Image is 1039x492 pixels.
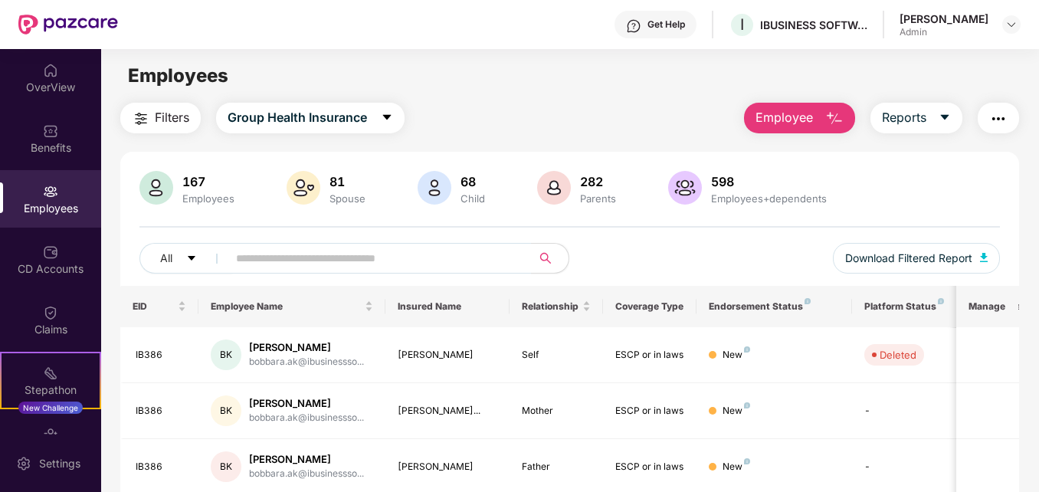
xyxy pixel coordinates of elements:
[522,404,591,418] div: Mother
[744,346,750,353] img: svg+xml;base64,PHN2ZyB4bWxucz0iaHR0cDovL3d3dy53My5vcmcvMjAwMC9zdmciIHdpZHRoPSI4IiBoZWlnaHQ9IjgiIH...
[457,174,488,189] div: 68
[740,15,744,34] span: I
[398,460,498,474] div: [PERSON_NAME]
[43,366,58,381] img: svg+xml;base64,PHN2ZyB4bWxucz0iaHR0cDovL3d3dy53My5vcmcvMjAwMC9zdmciIHdpZHRoPSIyMSIgaGVpZ2h0PSIyMC...
[845,250,972,267] span: Download Filtered Report
[120,103,201,133] button: Filters
[522,348,591,362] div: Self
[120,286,198,327] th: EID
[43,184,58,199] img: svg+xml;base64,PHN2ZyBpZD0iRW1wbG95ZWVzIiB4bWxucz0iaHR0cDovL3d3dy53My5vcmcvMjAwMC9zdmciIHdpZHRoPS...
[833,243,1000,274] button: Download Filtered Report
[880,347,916,362] div: Deleted
[43,123,58,139] img: svg+xml;base64,PHN2ZyBpZD0iQmVuZWZpdHMiIHhtbG5zPSJodHRwOi8vd3d3LnczLm9yZy8yMDAwL3N2ZyIgd2lkdGg9Ij...
[139,171,173,205] img: svg+xml;base64,PHN2ZyB4bWxucz0iaHR0cDovL3d3dy53My5vcmcvMjAwMC9zdmciIHhtbG5zOnhsaW5rPSJodHRwOi8vd3...
[900,26,988,38] div: Admin
[398,404,498,418] div: [PERSON_NAME]...
[882,108,926,127] span: Reports
[723,348,750,362] div: New
[385,286,510,327] th: Insured Name
[136,404,186,418] div: IB386
[522,300,579,313] span: Relationship
[615,348,684,362] div: ESCP or in laws
[34,456,85,471] div: Settings
[537,171,571,205] img: svg+xml;base64,PHN2ZyB4bWxucz0iaHR0cDovL3d3dy53My5vcmcvMjAwMC9zdmciIHhtbG5zOnhsaW5rPSJodHRwOi8vd3...
[326,174,369,189] div: 81
[136,348,186,362] div: IB386
[989,110,1008,128] img: svg+xml;base64,PHN2ZyB4bWxucz0iaHR0cDovL3d3dy53My5vcmcvMjAwMC9zdmciIHdpZHRoPSIyNCIgaGVpZ2h0PSIyNC...
[744,103,855,133] button: Employee
[647,18,685,31] div: Get Help
[249,452,364,467] div: [PERSON_NAME]
[198,286,385,327] th: Employee Name
[980,253,988,262] img: svg+xml;base64,PHN2ZyB4bWxucz0iaHR0cDovL3d3dy53My5vcmcvMjAwMC9zdmciIHhtbG5zOnhsaW5rPSJodHRwOi8vd3...
[755,108,813,127] span: Employee
[186,253,197,265] span: caret-down
[938,298,944,304] img: svg+xml;base64,PHN2ZyB4bWxucz0iaHR0cDovL3d3dy53My5vcmcvMjAwMC9zdmciIHdpZHRoPSI4IiBoZWlnaHQ9IjgiIH...
[852,383,961,439] td: -
[510,286,603,327] th: Relationship
[708,174,830,189] div: 598
[179,192,238,205] div: Employees
[155,108,189,127] span: Filters
[136,460,186,474] div: IB386
[43,426,58,441] img: svg+xml;base64,PHN2ZyBpZD0iRW5kb3JzZW1lbnRzIiB4bWxucz0iaHR0cDovL3d3dy53My5vcmcvMjAwMC9zdmciIHdpZH...
[900,11,988,26] div: [PERSON_NAME]
[708,192,830,205] div: Employees+dependents
[577,192,619,205] div: Parents
[179,174,238,189] div: 167
[211,339,241,370] div: BK
[615,404,684,418] div: ESCP or in laws
[18,15,118,34] img: New Pazcare Logo
[16,456,31,471] img: svg+xml;base64,PHN2ZyBpZD0iU2V0dGluZy0yMHgyMCIgeG1sbnM9Imh0dHA6Ly93d3cudzMub3JnLzIwMDAvc3ZnIiB3aW...
[2,382,100,398] div: Stepathon
[18,402,83,414] div: New Challenge
[870,103,962,133] button: Reportscaret-down
[939,111,951,125] span: caret-down
[249,340,364,355] div: [PERSON_NAME]
[128,64,228,87] span: Employees
[522,460,591,474] div: Father
[249,467,364,481] div: bobbara.ak@ibusinessso...
[615,460,684,474] div: ESCP or in laws
[43,244,58,260] img: svg+xml;base64,PHN2ZyBpZD0iQ0RfQWNjb3VudHMiIGRhdGEtbmFtZT0iQ0QgQWNjb3VudHMiIHhtbG5zPSJodHRwOi8vd3...
[723,460,750,474] div: New
[531,252,561,264] span: search
[805,298,811,304] img: svg+xml;base64,PHN2ZyB4bWxucz0iaHR0cDovL3d3dy53My5vcmcvMjAwMC9zdmciIHdpZHRoPSI4IiBoZWlnaHQ9IjgiIH...
[43,63,58,78] img: svg+xml;base64,PHN2ZyBpZD0iSG9tZSIgeG1sbnM9Imh0dHA6Ly93d3cudzMub3JnLzIwMDAvc3ZnIiB3aWR0aD0iMjAiIG...
[249,411,364,425] div: bobbara.ak@ibusinessso...
[603,286,696,327] th: Coverage Type
[531,243,569,274] button: search
[709,300,840,313] div: Endorsement Status
[160,250,172,267] span: All
[723,404,750,418] div: New
[744,402,750,408] img: svg+xml;base64,PHN2ZyB4bWxucz0iaHR0cDovL3d3dy53My5vcmcvMjAwMC9zdmciIHdpZHRoPSI4IiBoZWlnaHQ9IjgiIH...
[287,171,320,205] img: svg+xml;base64,PHN2ZyB4bWxucz0iaHR0cDovL3d3dy53My5vcmcvMjAwMC9zdmciIHhtbG5zOnhsaW5rPSJodHRwOi8vd3...
[457,192,488,205] div: Child
[326,192,369,205] div: Spouse
[139,243,233,274] button: Allcaret-down
[418,171,451,205] img: svg+xml;base64,PHN2ZyB4bWxucz0iaHR0cDovL3d3dy53My5vcmcvMjAwMC9zdmciIHhtbG5zOnhsaW5rPSJodHRwOi8vd3...
[577,174,619,189] div: 282
[216,103,405,133] button: Group Health Insurancecaret-down
[668,171,702,205] img: svg+xml;base64,PHN2ZyB4bWxucz0iaHR0cDovL3d3dy53My5vcmcvMjAwMC9zdmciIHhtbG5zOnhsaW5rPSJodHRwOi8vd3...
[626,18,641,34] img: svg+xml;base64,PHN2ZyBpZD0iSGVscC0zMngzMiIgeG1sbnM9Imh0dHA6Ly93d3cudzMub3JnLzIwMDAvc3ZnIiB3aWR0aD...
[211,300,362,313] span: Employee Name
[381,111,393,125] span: caret-down
[760,18,867,32] div: IBUSINESS SOFTWARE PRIVATE LIMITED
[228,108,367,127] span: Group Health Insurance
[211,451,241,482] div: BK
[249,355,364,369] div: bobbara.ak@ibusinessso...
[43,305,58,320] img: svg+xml;base64,PHN2ZyBpZD0iQ2xhaW0iIHhtbG5zPSJodHRwOi8vd3d3LnczLm9yZy8yMDAwL3N2ZyIgd2lkdGg9IjIwIi...
[825,110,844,128] img: svg+xml;base64,PHN2ZyB4bWxucz0iaHR0cDovL3d3dy53My5vcmcvMjAwMC9zdmciIHhtbG5zOnhsaW5rPSJodHRwOi8vd3...
[211,395,241,426] div: BK
[1005,18,1018,31] img: svg+xml;base64,PHN2ZyBpZD0iRHJvcGRvd24tMzJ4MzIiIHhtbG5zPSJodHRwOi8vd3d3LnczLm9yZy8yMDAwL3N2ZyIgd2...
[132,110,150,128] img: svg+xml;base64,PHN2ZyB4bWxucz0iaHR0cDovL3d3dy53My5vcmcvMjAwMC9zdmciIHdpZHRoPSIyNCIgaGVpZ2h0PSIyNC...
[864,300,949,313] div: Platform Status
[956,286,1018,327] th: Manage
[398,348,498,362] div: [PERSON_NAME]
[249,396,364,411] div: [PERSON_NAME]
[744,458,750,464] img: svg+xml;base64,PHN2ZyB4bWxucz0iaHR0cDovL3d3dy53My5vcmcvMjAwMC9zdmciIHdpZHRoPSI4IiBoZWlnaHQ9IjgiIH...
[133,300,175,313] span: EID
